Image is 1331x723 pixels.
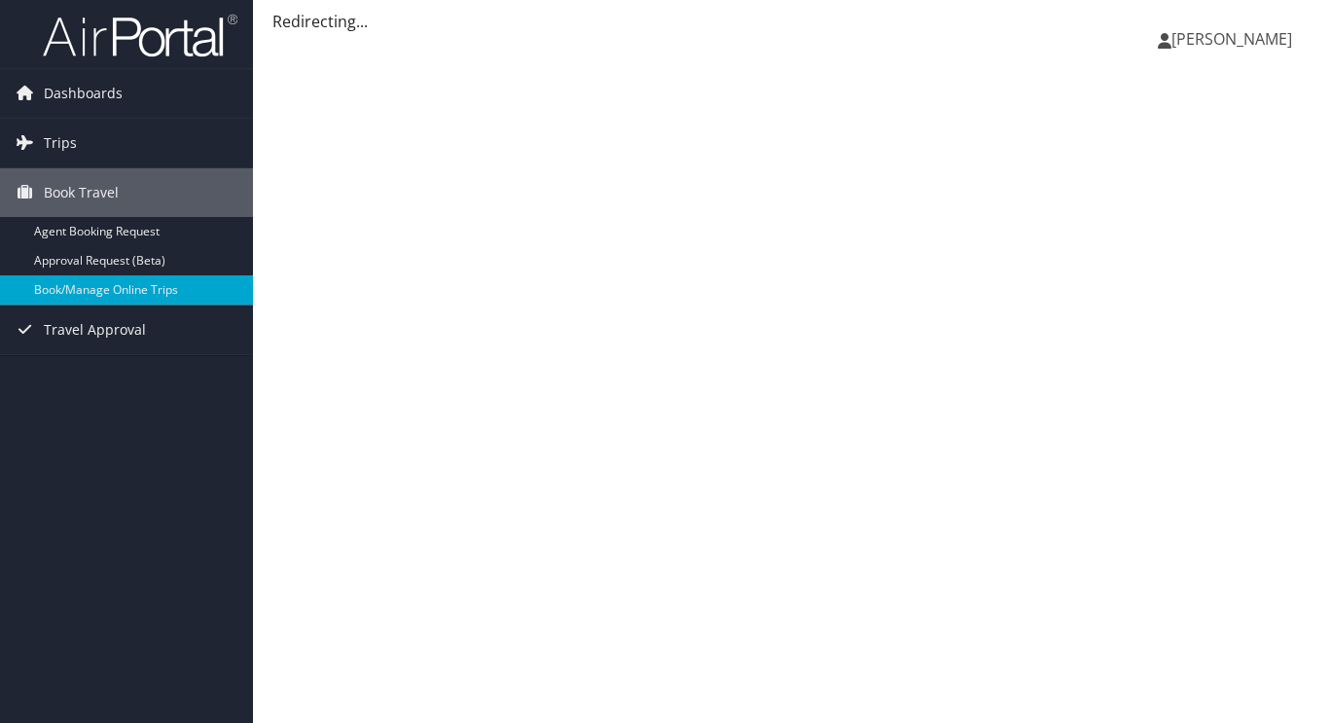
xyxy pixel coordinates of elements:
span: [PERSON_NAME] [1171,28,1292,50]
span: Trips [44,119,77,167]
img: airportal-logo.png [43,13,237,58]
span: Book Travel [44,168,119,217]
span: Travel Approval [44,306,146,354]
a: [PERSON_NAME] [1158,10,1312,68]
div: Redirecting... [272,10,1312,33]
span: Dashboards [44,69,123,118]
